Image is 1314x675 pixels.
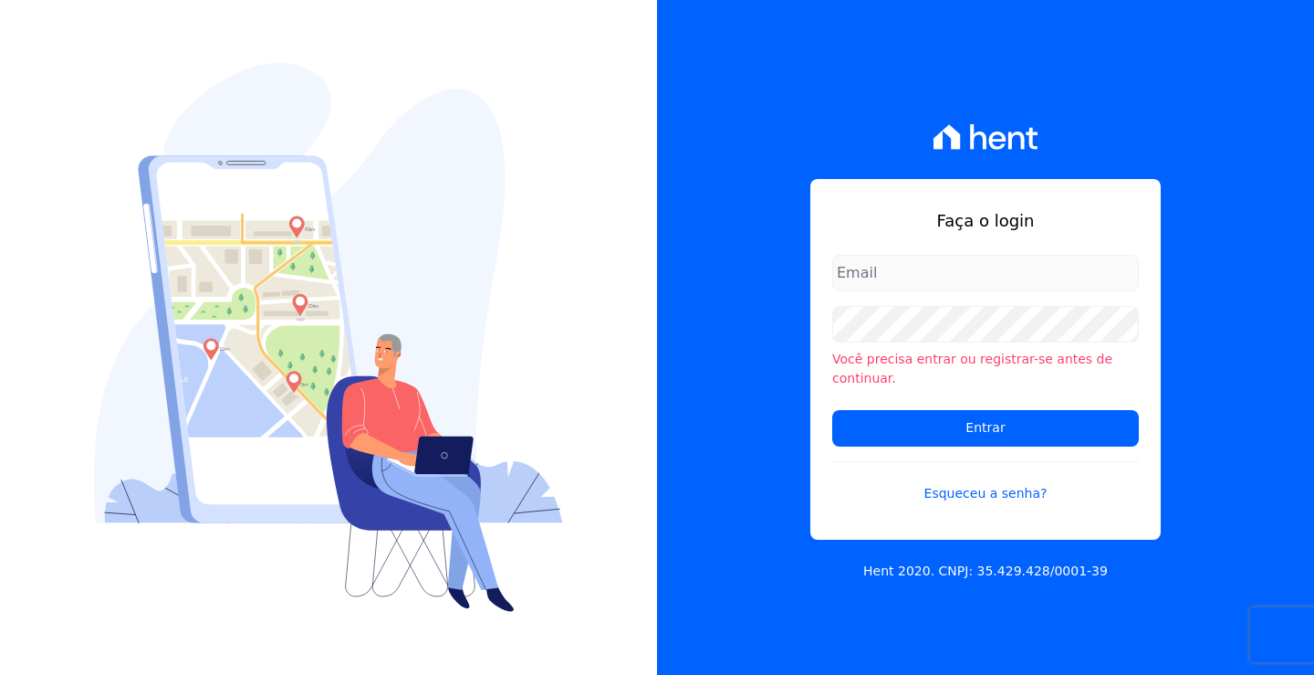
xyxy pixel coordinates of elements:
a: Esqueceu a senha? [832,461,1139,503]
li: Você precisa entrar ou registrar-se antes de continuar. [832,350,1139,388]
h1: Faça o login [832,208,1139,233]
input: Entrar [832,410,1139,447]
img: Login [94,63,563,612]
p: Hent 2020. CNPJ: 35.429.428/0001-39 [863,562,1108,581]
input: Email [832,255,1139,291]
